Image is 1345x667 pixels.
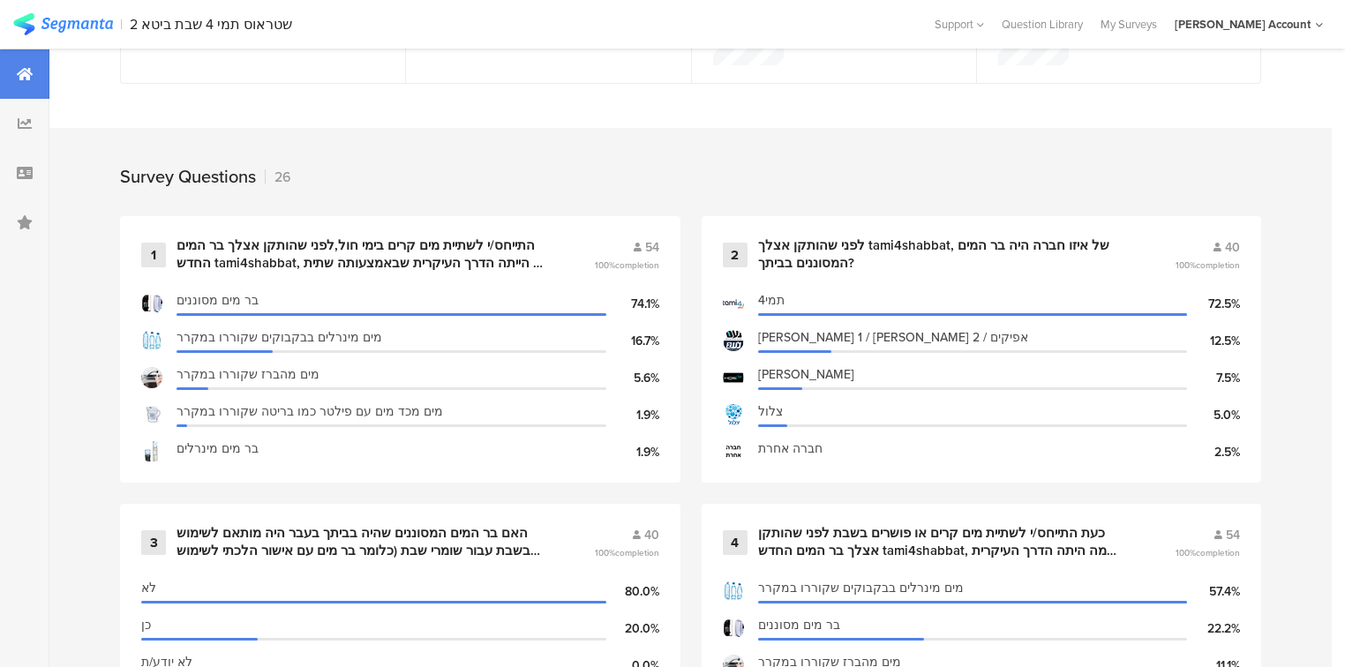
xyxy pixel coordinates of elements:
[1187,332,1240,350] div: 12.5%
[1196,546,1240,559] span: completion
[1092,16,1166,33] a: My Surveys
[615,546,659,559] span: completion
[758,402,783,421] span: צלול
[130,16,292,33] div: 2 שטראוס תמי 4 שבת ביטא
[141,404,162,425] img: d3718dnoaommpf.cloudfront.net%2Fitem%2F9f3473069f6ad689edca.jpg
[723,243,748,267] div: 2
[935,11,984,38] div: Support
[141,579,156,597] span: לא
[177,525,552,559] div: האם בר המים המסוננים שהיה בביתך בעבר היה מותאם לשימוש בשבת עבור שומרי שבת (כלומר בר מים עם אישור ...
[723,293,744,314] img: d3718dnoaommpf.cloudfront.net%2Fitem%2F4e9609450c33a237c938.jpg
[723,530,748,555] div: 4
[177,328,382,347] span: מים מינרלים בבקבוקים שקוררו במקרר
[723,581,744,602] img: d3718dnoaommpf.cloudfront.net%2Fitem%2F829faef35180f548d48a.jpg
[141,243,166,267] div: 1
[1226,526,1240,544] span: 54
[606,406,659,424] div: 1.9%
[1176,546,1240,559] span: 100%
[1187,369,1240,387] div: 7.5%
[177,439,259,458] span: בר מים מינרלים
[120,163,256,190] div: Survey Questions
[758,291,785,310] span: תמי4
[606,619,659,638] div: 20.0%
[141,616,151,634] span: כן
[1187,443,1240,461] div: 2.5%
[177,402,443,421] span: מים מכד מים עם פילטר כמו בריטה שקוררו במקרר
[595,546,659,559] span: 100%
[758,579,964,597] span: מים מינרלים בבקבוקים שקוררו במקרר
[177,291,259,310] span: בר מים מסוננים
[758,237,1133,272] div: לפני שהותקן אצלך tami4shabbat, של איזו חברה היה בר המים המסוננים בביתך?
[141,330,162,351] img: d3718dnoaommpf.cloudfront.net%2Fitem%2F829faef35180f548d48a.jpg
[723,367,744,388] img: d3718dnoaommpf.cloudfront.net%2Fitem%2Fed7d9ccf4699919d519e.png
[141,441,162,462] img: d3718dnoaommpf.cloudfront.net%2Fitem%2F306d134d83c0aa4d25ce.png
[141,367,162,388] img: d3718dnoaommpf.cloudfront.net%2Fitem%2Fb403c39939bb6d7bbe05.jpeg
[723,618,744,639] img: d3718dnoaommpf.cloudfront.net%2Fitem%2F000f983dcbd6cc38513e.png
[758,439,823,458] span: חברה אחרת
[615,259,659,272] span: completion
[645,238,659,257] span: 54
[606,582,659,601] div: 80.0%
[758,525,1133,559] div: כעת התייחס/י לשתיית מים קרים או פושרים בשבת לפני שהותקן אצלך בר המים החדש tami4shabbat, מה היתה ה...
[606,332,659,350] div: 16.7%
[595,259,659,272] span: 100%
[141,530,166,555] div: 3
[993,16,1092,33] a: Question Library
[758,616,840,634] span: בר מים מסוננים
[758,365,854,384] span: [PERSON_NAME]
[1187,619,1240,638] div: 22.2%
[1225,238,1240,257] span: 40
[177,237,552,272] div: התייחס/י לשתיית מים קרים בימי חול,לפני שהותקן אצלך בר המים החדש tami4shabbat, מה הייתה הדרך העיקר...
[177,365,319,384] span: מים מהברז שקוררו במקרר
[723,404,744,425] img: d3718dnoaommpf.cloudfront.net%2Fitem%2Fdc1ac2ad3290135f3ba9.jpg
[1176,259,1240,272] span: 100%
[265,167,291,187] div: 26
[1196,259,1240,272] span: completion
[120,14,123,34] div: |
[1187,295,1240,313] div: 72.5%
[644,526,659,544] span: 40
[723,441,744,462] img: d3718dnoaommpf.cloudfront.net%2Fitem%2F3bbe0996385d8d7a5b65.jpg
[758,328,1028,347] span: [PERSON_NAME] 1 / [PERSON_NAME] 2 / אפיקים
[606,369,659,387] div: 5.6%
[1175,16,1311,33] div: [PERSON_NAME] Account
[141,293,162,314] img: d3718dnoaommpf.cloudfront.net%2Fitem%2F000f983dcbd6cc38513e.png
[606,443,659,461] div: 1.9%
[723,330,744,351] img: d3718dnoaommpf.cloudfront.net%2Fitem%2F842cda6214706dc78cb8.jpg
[1187,406,1240,424] div: 5.0%
[606,295,659,313] div: 74.1%
[13,13,113,35] img: segmanta logo
[1187,582,1240,601] div: 57.4%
